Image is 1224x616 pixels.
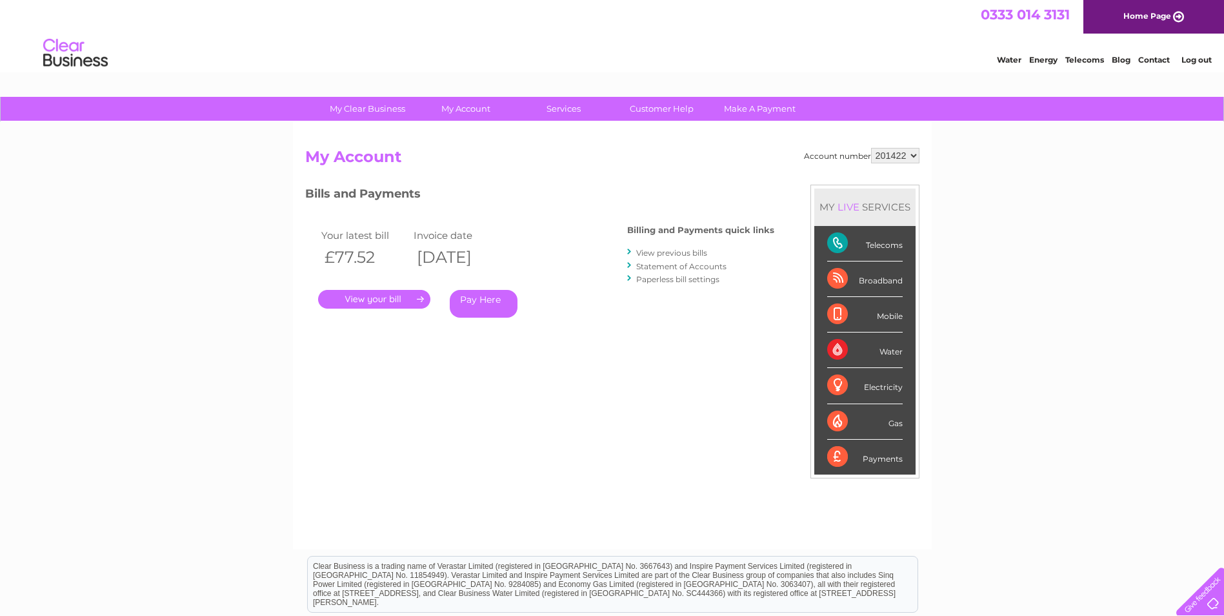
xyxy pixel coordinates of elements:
[510,97,617,121] a: Services
[627,225,774,235] h4: Billing and Payments quick links
[43,34,108,73] img: logo.png
[314,97,421,121] a: My Clear Business
[814,189,916,225] div: MY SERVICES
[1112,55,1130,65] a: Blog
[1181,55,1212,65] a: Log out
[827,297,903,333] div: Mobile
[636,262,727,271] a: Statement of Accounts
[318,290,430,309] a: .
[835,201,862,213] div: LIVE
[707,97,813,121] a: Make A Payment
[981,6,1070,23] a: 0333 014 3131
[827,404,903,440] div: Gas
[827,440,903,475] div: Payments
[410,244,503,271] th: [DATE]
[636,274,719,284] a: Paperless bill settings
[318,227,411,244] td: Your latest bill
[308,7,918,63] div: Clear Business is a trading name of Verastar Limited (registered in [GEOGRAPHIC_DATA] No. 3667643...
[827,262,903,297] div: Broadband
[1138,55,1170,65] a: Contact
[305,185,774,207] h3: Bills and Payments
[608,97,715,121] a: Customer Help
[636,248,707,258] a: View previous bills
[450,290,517,318] a: Pay Here
[804,148,919,163] div: Account number
[1029,55,1058,65] a: Energy
[827,226,903,262] div: Telecoms
[827,333,903,368] div: Water
[318,244,411,271] th: £77.52
[997,55,1021,65] a: Water
[305,148,919,172] h2: My Account
[412,97,519,121] a: My Account
[410,227,503,244] td: Invoice date
[827,368,903,404] div: Electricity
[1065,55,1104,65] a: Telecoms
